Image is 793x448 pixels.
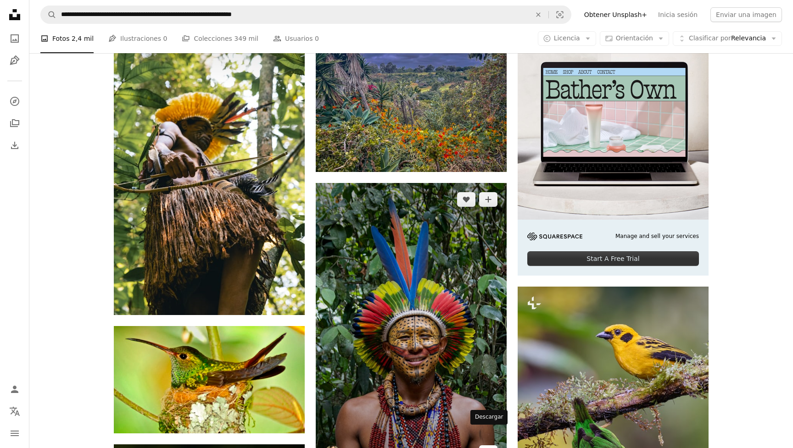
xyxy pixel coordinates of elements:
span: Clasificar por [689,34,731,42]
span: 0 [163,33,167,44]
a: Un exuberante bosque verde lleno de muchos árboles [316,96,507,104]
a: Explorar [6,92,24,111]
button: Búsqueda visual [549,6,571,23]
button: Clasificar porRelevancia [673,31,782,46]
span: 349 mil [234,33,258,44]
a: Fotos [6,29,24,48]
a: Ilustraciones [6,51,24,70]
img: file-1707883121023-8e3502977149image [518,29,709,220]
div: Descargar [470,410,508,425]
button: Idioma [6,402,24,420]
a: Colecciones [6,114,24,133]
img: file-1705255347840-230a6ab5bca9image [527,232,582,240]
a: Obtener Unsplash+ [579,7,653,22]
span: 0 [315,33,319,44]
span: Licencia [554,34,580,42]
a: Iniciar sesión / Registrarse [6,380,24,398]
button: Me gusta [457,192,475,207]
button: Orientación [600,31,669,46]
img: Un exuberante bosque verde lleno de muchos árboles [316,29,507,172]
button: Enviar una imagen [710,7,782,22]
button: Borrar [528,6,548,23]
a: Usuarios 0 [273,24,319,53]
span: Orientación [616,34,653,42]
button: Buscar en Unsplash [41,6,56,23]
button: Menú [6,424,24,442]
a: Inicia sesión [653,7,703,22]
a: Historial de descargas [6,136,24,155]
button: Añade a la colección [479,192,497,207]
form: Encuentra imágenes en todo el sitio [40,6,571,24]
img: Un hombre con un tocado amarillo de pie en un bosque [114,29,305,315]
a: Un par de pájaros sentados en lo alto de la rama de un árbol [518,404,709,412]
span: Relevancia [689,34,766,43]
a: Manage and sell your servicesStart A Free Trial [518,29,709,276]
a: Un hombre con un tocado amarillo de pie en un bosque [114,167,305,176]
a: Inicio — Unsplash [6,6,24,26]
img: un colibrí sentado en la parte superior de un nido en un árbol [114,326,305,433]
span: Manage and sell your services [615,232,699,240]
a: Colecciones 349 mil [182,24,258,53]
a: Un hombre con un tocado de colores en un bosque [316,321,507,330]
div: Start A Free Trial [527,251,699,266]
a: Ilustraciones 0 [108,24,167,53]
a: un colibrí sentado en la parte superior de un nido en un árbol [114,375,305,383]
button: Licencia [538,31,596,46]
